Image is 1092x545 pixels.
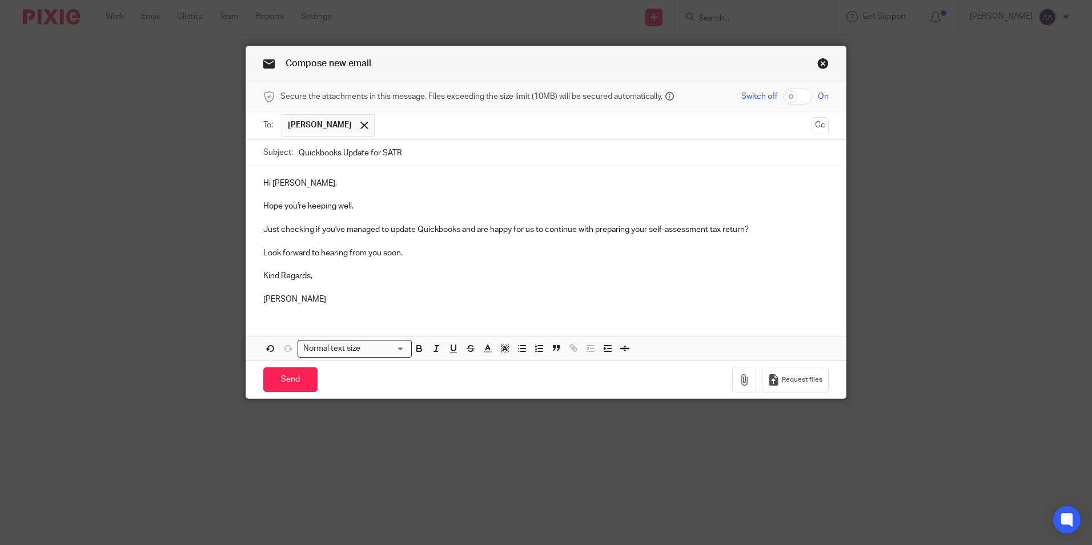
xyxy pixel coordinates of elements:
[263,201,829,212] p: Hope you're keeping well.
[263,224,829,235] p: Just checking if you've managed to update Quickbooks and are happy for us to continue with prepar...
[817,58,829,73] a: Close this dialog window
[364,343,405,355] input: Search for option
[263,247,829,259] p: Look forward to hearing from you soon.
[263,147,293,158] label: Subject:
[286,59,371,68] span: Compose new email
[818,91,829,102] span: On
[280,91,663,102] span: Secure the attachments in this message. Files exceeding the size limit (10MB) will be secured aut...
[263,119,276,131] label: To:
[288,119,352,131] span: [PERSON_NAME]
[263,178,829,189] p: Hi [PERSON_NAME],
[263,270,829,282] p: Kind Regards,
[762,367,828,392] button: Request files
[812,117,829,134] button: Cc
[782,375,822,384] span: Request files
[263,367,318,392] input: Send
[741,91,777,102] span: Switch off
[298,340,412,358] div: Search for option
[263,294,829,305] p: [PERSON_NAME]
[300,343,363,355] span: Normal text size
